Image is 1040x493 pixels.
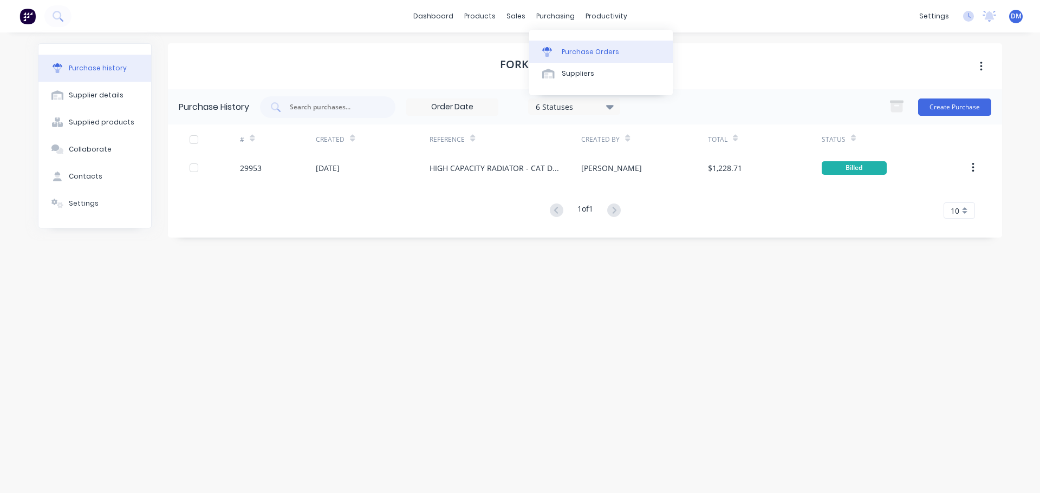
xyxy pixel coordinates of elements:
div: purchasing [531,8,580,24]
div: 6 Statuses [536,101,613,112]
button: Contacts [38,163,151,190]
a: Purchase Orders [529,41,673,62]
div: Purchase History [179,101,249,114]
button: Supplier details [38,82,151,109]
div: Created By [581,135,620,144]
div: Supplied products [69,117,134,127]
input: Order Date [407,99,498,115]
button: Create Purchase [918,98,991,116]
button: Purchase history [38,55,151,82]
span: 10 [951,205,959,216]
div: $1,228.71 [708,162,742,174]
div: Supplier details [69,90,123,100]
div: productivity [580,8,633,24]
img: Factory [19,8,36,24]
div: Status [822,135,846,144]
div: Contacts [69,172,102,181]
a: Suppliers [529,63,673,84]
div: sales [501,8,531,24]
button: Supplied products [38,109,151,136]
div: Purchase Orders [562,47,619,57]
div: Reference [430,135,465,144]
button: Collaborate [38,136,151,163]
div: settings [914,8,954,24]
div: [PERSON_NAME] [581,162,642,174]
div: Billed [822,161,887,175]
div: 1 of 1 [577,203,593,219]
div: Settings [69,199,99,208]
div: Created [316,135,344,144]
div: Purchase history [69,63,127,73]
div: products [459,8,501,24]
span: DM [1011,11,1022,21]
div: # [240,135,244,144]
div: Suppliers [562,69,594,78]
div: Collaborate [69,144,112,154]
input: Search purchases... [289,102,379,113]
div: 29953 [240,162,262,174]
div: [DATE] [316,162,340,174]
button: Settings [38,190,151,217]
div: Total [708,135,727,144]
a: dashboard [408,8,459,24]
div: HIGH CAPACITY RADIATOR - CAT DP25 [430,162,560,174]
h1: FORK FORCE AUSTRALIA PTY LTD [500,58,671,71]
